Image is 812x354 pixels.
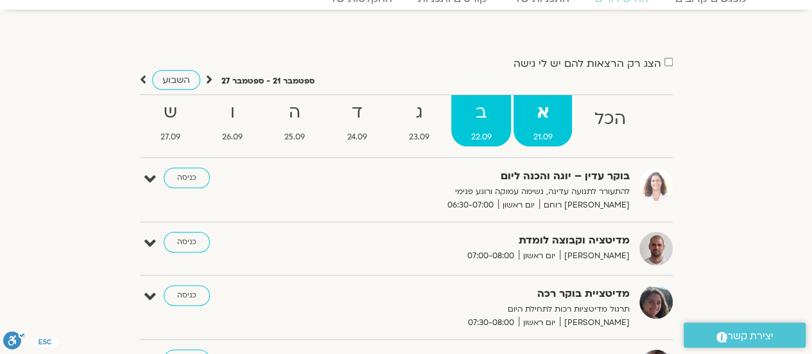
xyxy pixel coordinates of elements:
span: 23.09 [389,130,449,144]
span: [PERSON_NAME] [560,316,630,330]
a: ש27.09 [141,95,200,146]
p: ספטמבר 21 - ספטמבר 27 [221,75,315,88]
a: כניסה [164,168,210,188]
span: [PERSON_NAME] [560,249,630,263]
strong: מדיטציית בוקר רכה [315,285,630,303]
a: הכל [574,95,645,146]
strong: הכל [574,105,645,134]
strong: א [514,98,572,127]
span: 27.09 [141,130,200,144]
span: 07:00-08:00 [463,249,519,263]
strong: מדיטציה וקבוצה לומדת [315,232,630,249]
span: [PERSON_NAME] רוחם [539,199,630,212]
a: כניסה [164,285,210,306]
span: 26.09 [203,130,263,144]
span: 25.09 [265,130,325,144]
span: יצירת קשר [727,328,773,345]
a: ג23.09 [389,95,449,146]
p: תרגול מדיטציות רכות לתחילת היום [315,303,630,316]
span: יום ראשון [519,316,560,330]
span: 21.09 [514,130,572,144]
a: א21.09 [514,95,572,146]
span: יום ראשון [498,199,539,212]
strong: ו [203,98,263,127]
a: ו26.09 [203,95,263,146]
span: 06:30-07:00 [443,199,498,212]
label: הצג רק הרצאות להם יש לי גישה [514,58,661,69]
span: יום ראשון [519,249,560,263]
span: 22.09 [451,130,511,144]
a: ה25.09 [265,95,325,146]
a: ד24.09 [327,95,386,146]
a: כניסה [164,232,210,252]
a: השבוע [152,70,200,90]
strong: ה [265,98,325,127]
span: 07:30-08:00 [463,316,519,330]
span: השבוע [162,74,190,86]
strong: ש [141,98,200,127]
p: להתעורר לתנועה עדינה, נשימה עמוקה ורוגע פנימי [315,185,630,199]
strong: בוקר עדין – יוגה והכנה ליום [315,168,630,185]
strong: ב [451,98,511,127]
strong: ג [389,98,449,127]
a: ב22.09 [451,95,511,146]
a: יצירת קשר [684,323,806,348]
span: 24.09 [327,130,386,144]
strong: ד [327,98,386,127]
